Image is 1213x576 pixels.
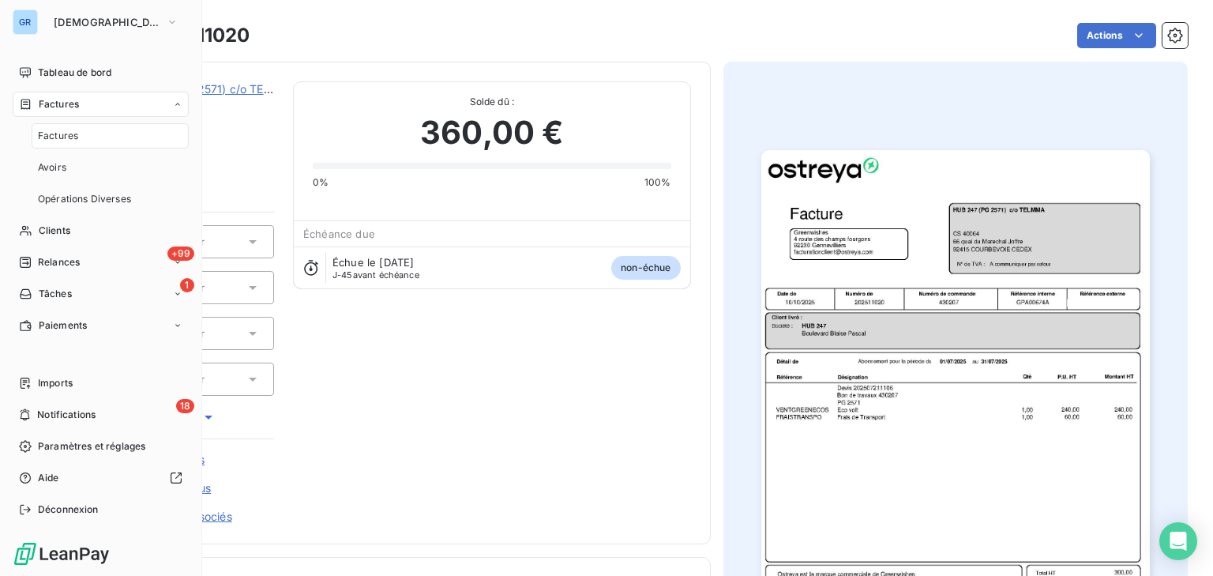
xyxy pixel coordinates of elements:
span: Solde dû : [313,95,670,109]
span: 18 [176,399,194,413]
span: Tableau de bord [38,66,111,80]
span: Paiements [39,318,87,333]
button: Actions [1077,23,1156,48]
a: HUB 247 (PG 2571) c/o TELMMA [124,82,299,96]
span: +99 [167,247,194,261]
div: Open Intercom Messenger [1159,522,1197,560]
span: Relances [38,255,80,269]
span: Imports [38,376,73,390]
span: 100% [644,175,671,190]
span: Paramètres et réglages [38,439,145,454]
span: Factures [38,129,78,143]
span: 0% [313,175,329,190]
span: [DEMOGRAPHIC_DATA] [54,16,160,28]
span: Aide [38,471,59,485]
span: J-45 [332,269,353,280]
span: Échue le [DATE] [332,256,414,269]
img: Logo LeanPay [13,541,111,567]
span: Notifications [37,408,96,422]
span: Opérations Diverses [38,192,131,206]
span: non-échue [611,256,680,280]
span: Déconnexion [38,503,99,517]
span: 1 [180,278,194,292]
div: GR [13,9,38,35]
span: avant échéance [332,270,419,280]
span: Clients [39,224,70,238]
span: 360,00 € [420,109,563,156]
span: Factures [39,97,79,111]
span: Tâches [39,287,72,301]
span: Échéance due [303,228,375,240]
span: Avoirs [38,160,66,175]
a: Aide [13,465,189,491]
